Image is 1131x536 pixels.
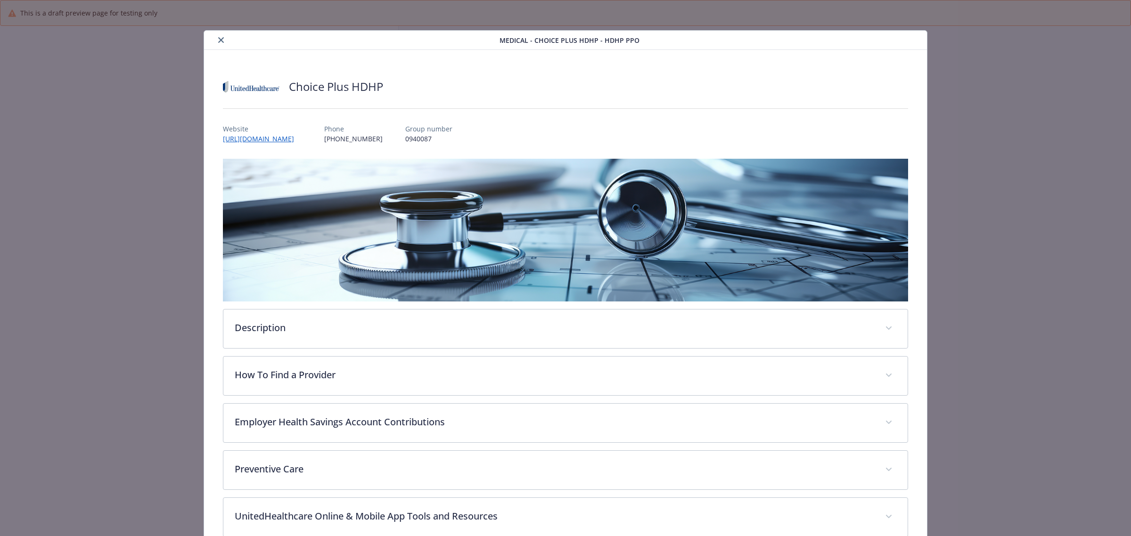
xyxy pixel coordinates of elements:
p: [PHONE_NUMBER] [324,134,383,144]
p: UnitedHealthcare Online & Mobile App Tools and Resources [235,509,874,523]
p: Employer Health Savings Account Contributions [235,415,874,429]
p: Description [235,321,874,335]
a: [URL][DOMAIN_NAME] [223,134,302,143]
p: 0940087 [405,134,452,144]
img: United Healthcare Insurance Company [223,73,279,101]
span: Medical - Choice Plus HDHP - HDHP PPO [500,35,639,45]
div: Preventive Care [223,451,908,489]
p: Phone [324,124,383,134]
p: How To Find a Provider [235,368,874,382]
div: How To Find a Provider [223,357,908,395]
p: Preventive Care [235,462,874,476]
div: Employer Health Savings Account Contributions [223,404,908,442]
p: Group number [405,124,452,134]
img: banner [223,159,908,301]
h2: Choice Plus HDHP [289,79,383,95]
div: Description [223,309,908,348]
button: close [215,34,227,46]
p: Website [223,124,302,134]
